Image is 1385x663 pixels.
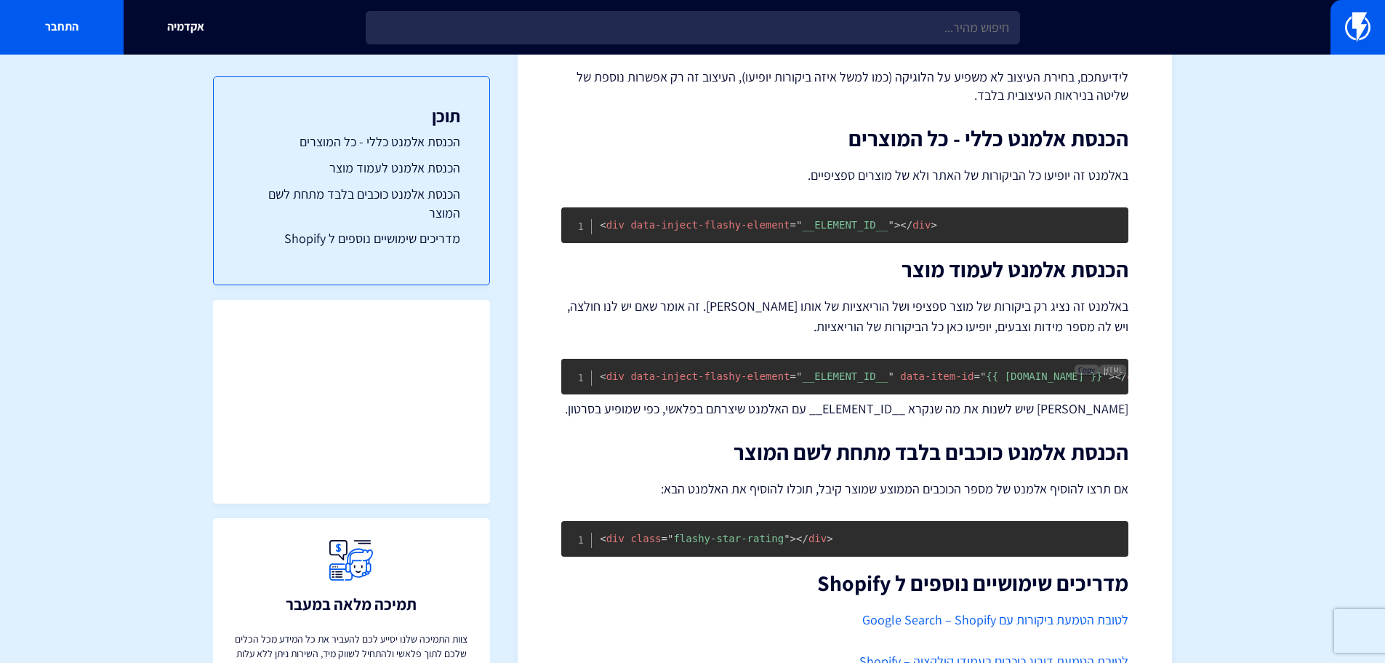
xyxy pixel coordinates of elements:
[1099,365,1126,375] span: HTML
[561,68,1128,105] p: לידיעתכם, בחירת העיצוב לא משפיע על הלוגיקה (כמו למשל איזה ביקורות יופיעו), העיצוב זה רק אפשרות נו...
[561,165,1128,186] p: באלמנט זה יופיעו כל הביקורות של האתר ולא של מוצרים ספציפיים.
[784,533,790,544] span: "
[888,370,894,382] span: "
[561,296,1128,337] p: באלמנט זה נציג רק ביקורות של מוצר ספציפי ושל הוריאציות של אותו [PERSON_NAME]. זה אומר שאם יש לנו ...
[561,127,1128,151] h2: הכנסת אלמנט כללי - כל המוצרים
[973,370,1108,382] span: {{ [DOMAIN_NAME] }}
[790,370,796,382] span: =
[790,219,796,231] span: =
[561,571,1128,595] h2: מדריכים שימושיים נוספים ל Shopify
[243,229,460,248] a: מדריכים שימושיים נוספים ל Shopify
[243,159,460,178] a: הכנסת אלמנט לעמוד מוצר
[630,219,790,231] span: data-inject-flashy-element
[1109,370,1115,382] span: >
[973,370,979,382] span: =
[790,219,894,231] span: __ELEMENT_ID__
[796,370,802,382] span: "
[662,533,667,544] span: =
[1115,370,1127,382] span: </
[600,533,606,544] span: <
[600,533,625,544] span: div
[561,258,1128,282] h2: הכנסת אלמנט לעמוד מוצר
[600,219,625,231] span: div
[931,219,936,231] span: >
[561,400,1128,418] p: [PERSON_NAME] שיש לשנות את מה שנקרא __ELEMENT_ID__ עם האלמנט שיצרתם בפלאשי, כפי שמופיע בסרטון.
[888,219,894,231] span: "
[1115,370,1145,382] span: div
[600,370,625,382] span: div
[980,370,986,382] span: "
[862,611,1128,628] a: לטובת הטמעת ביקורות עם Google Search – Shopify
[561,479,1128,499] p: אם תרצו להוסיף אלמנט של מספר הכוכבים הממוצע שמוצר קיבל, תוכלו להוסיף את האלמנט הבא:
[796,219,802,231] span: "
[796,533,827,544] span: div
[243,132,460,151] a: הכנסת אלמנט כללי - כל המוצרים
[1075,365,1099,375] button: Copy
[366,11,1020,44] input: חיפוש מהיר...
[561,440,1128,464] h2: הכנסת אלמנט כוכבים בלבד מתחת לשם המוצר
[894,219,900,231] span: >
[600,370,606,382] span: <
[243,185,460,222] a: הכנסת אלמנט כוכבים בלבד מתחת לשם המוצר
[827,533,832,544] span: >
[630,533,661,544] span: class
[1078,365,1095,375] span: Copy
[900,219,912,231] span: </
[900,370,973,382] span: data-item-id
[243,106,460,125] h3: תוכן
[231,632,472,661] p: צוות התמיכה שלנו יסייע לכם להעביר את כל המידע מכל הכלים שלכם לתוך פלאשי ולהתחיל לשווק מיד, השירות...
[790,533,796,544] span: >
[662,533,790,544] span: flashy-star-rating
[790,370,894,382] span: __ELEMENT_ID__
[600,219,606,231] span: <
[286,595,417,613] h3: תמיכה מלאה במעבר
[630,370,790,382] span: data-inject-flashy-element
[667,533,673,544] span: "
[1103,370,1109,382] span: "
[900,219,931,231] span: div
[796,533,808,544] span: </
